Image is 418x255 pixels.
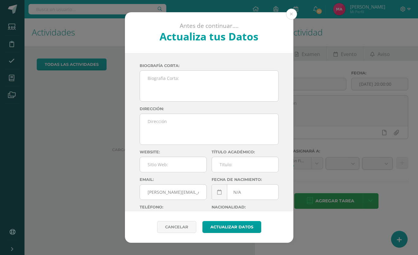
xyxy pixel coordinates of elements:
input: Titulo: [212,157,278,172]
input: Sitio Web: [140,157,206,172]
label: Biografía corta: [140,63,279,68]
label: Email: [140,177,207,182]
p: Antes de continuar.... [141,22,277,30]
a: Cancelar [157,221,196,233]
label: Teléfono: [140,205,207,209]
button: Actualizar datos [202,221,261,233]
label: Website: [140,150,207,154]
label: Título académico: [212,150,279,154]
label: Fecha de nacimiento: [212,177,279,182]
h2: Actualiza tus Datos [141,29,277,43]
input: Fecha de Nacimiento: [212,185,278,200]
input: Correo Electronico: [140,185,206,200]
label: Dirección: [140,107,279,111]
label: Nacionalidad: [212,205,279,209]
